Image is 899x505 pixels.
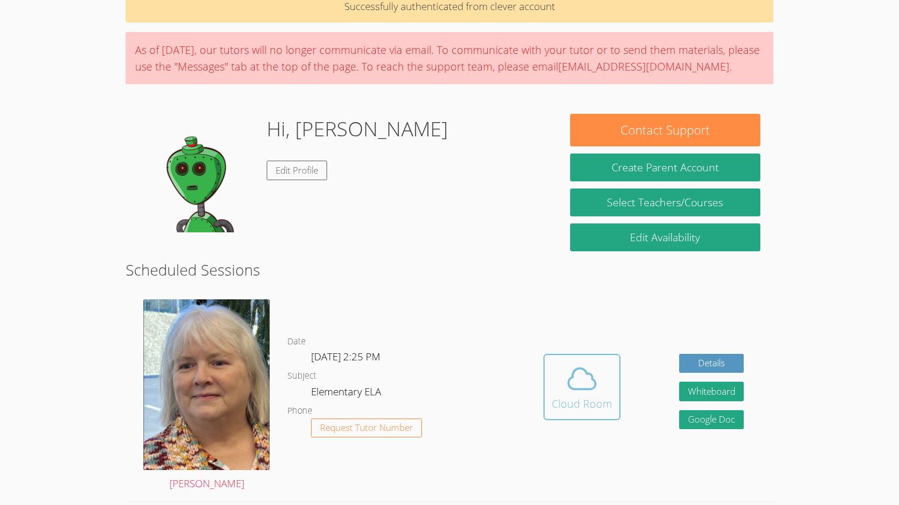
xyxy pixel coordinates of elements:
[143,299,270,493] a: [PERSON_NAME]
[552,395,612,412] div: Cloud Room
[126,258,773,281] h2: Scheduled Sessions
[679,354,744,373] a: Details
[139,114,257,232] img: default.png
[570,154,760,181] button: Create Parent Account
[570,223,760,251] a: Edit Availability
[679,410,744,430] a: Google Doc
[543,354,620,420] button: Cloud Room
[679,382,744,401] button: Whiteboard
[320,423,413,432] span: Request Tutor Number
[311,350,380,363] span: [DATE] 2:25 PM
[267,161,327,180] a: Edit Profile
[126,32,773,84] div: As of [DATE], our tutors will no longer communicate via email. To communicate with your tutor or ...
[287,369,316,383] dt: Subject
[570,188,760,216] a: Select Teachers/Courses
[287,404,312,418] dt: Phone
[311,383,383,404] dd: Elementary ELA
[287,334,306,349] dt: Date
[570,114,760,146] button: Contact Support
[311,418,422,438] button: Request Tutor Number
[267,114,448,144] h1: Hi, [PERSON_NAME]
[143,299,270,470] img: Screen%20Shot%202022-10-08%20at%202.27.06%20PM.png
